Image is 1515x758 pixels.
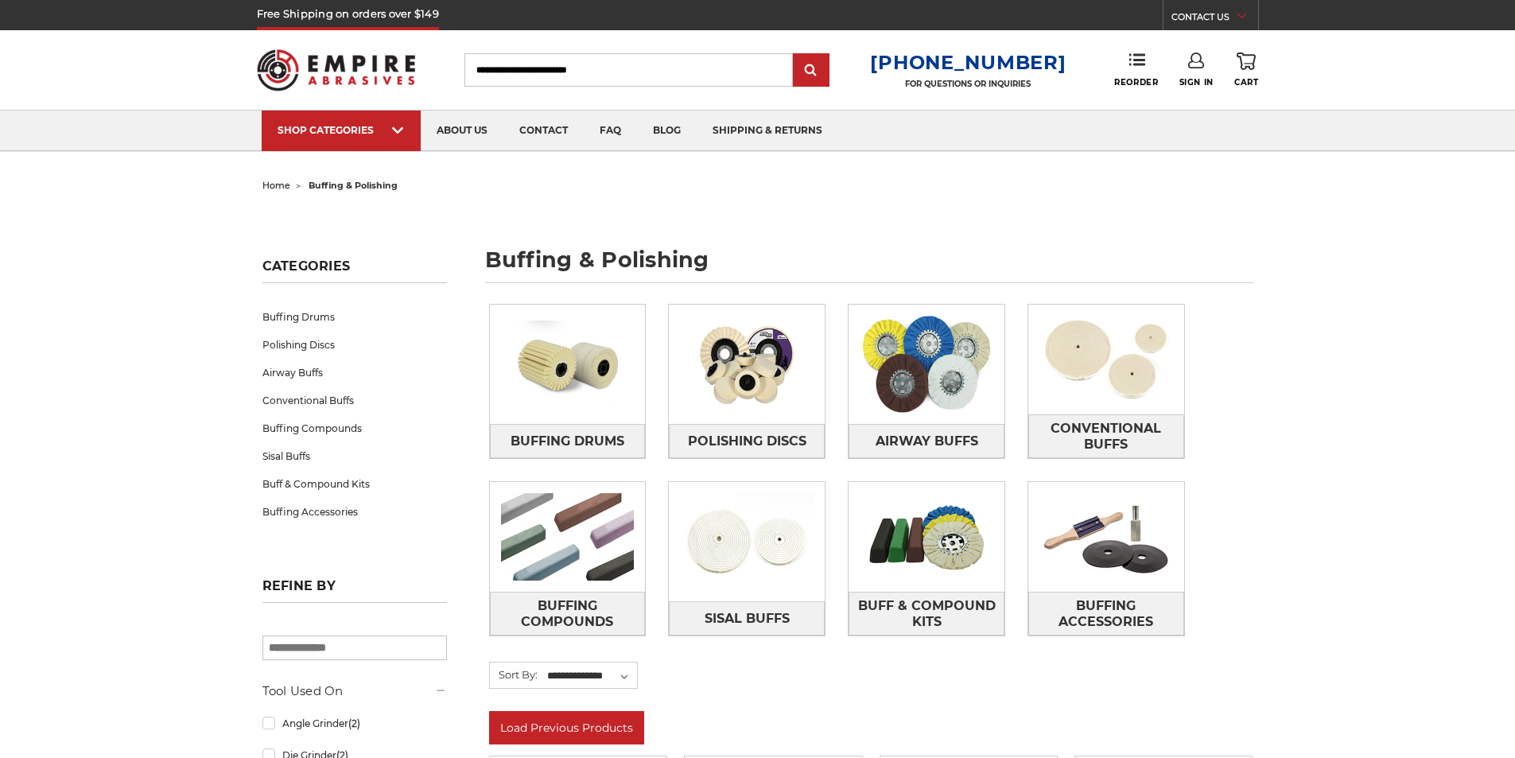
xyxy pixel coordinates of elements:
[489,711,644,744] button: Load Previous Products
[309,180,398,191] span: buffing & polishing
[705,605,790,632] span: Sisal Buffs
[1028,592,1184,636] a: Buffing Accessories
[262,442,447,470] a: Sisal Buffs
[876,428,978,455] span: Airway Buffs
[421,111,503,151] a: about us
[262,498,447,526] a: Buffing Accessories
[348,717,360,729] span: (2)
[1028,482,1184,592] img: Buffing Accessories
[490,663,538,686] label: Sort By:
[262,578,447,603] h5: Refine by
[262,180,290,191] a: home
[257,39,416,101] img: Empire Abrasives
[870,79,1066,89] p: FOR QUESTIONS OR INQUIRIES
[1028,305,1184,414] img: Conventional Buffs
[849,592,1004,636] a: Buff & Compound Kits
[262,709,447,737] a: Angle Grinder
[669,601,825,636] a: Sisal Buffs
[485,249,1253,283] h1: buffing & polishing
[490,482,646,592] img: Buffing Compounds
[545,664,637,688] select: Sort By:
[849,305,1004,424] img: Airway Buffs
[1029,415,1183,458] span: Conventional Buffs
[849,593,1004,636] span: Buff & Compound Kits
[262,682,447,701] h5: Tool Used On
[669,482,825,601] img: Sisal Buffs
[1179,77,1214,87] span: Sign In
[849,482,1004,592] img: Buff & Compound Kits
[490,424,646,458] a: Buffing Drums
[1029,593,1183,636] span: Buffing Accessories
[870,51,1066,74] a: [PHONE_NUMBER]
[511,428,624,455] span: Buffing Drums
[503,111,584,151] a: contact
[584,111,637,151] a: faq
[262,331,447,359] a: Polishing Discs
[795,55,827,87] input: Submit
[262,414,447,442] a: Buffing Compounds
[849,424,1004,458] a: Airway Buffs
[262,359,447,387] a: Airway Buffs
[1171,8,1258,30] a: CONTACT US
[1234,52,1258,87] a: Cart
[262,258,447,283] h5: Categories
[669,305,825,424] img: Polishing Discs
[669,424,825,458] a: Polishing Discs
[697,111,838,151] a: shipping & returns
[490,592,646,636] a: Buffing Compounds
[1028,414,1184,458] a: Conventional Buffs
[688,428,806,455] span: Polishing Discs
[278,124,405,136] div: SHOP CATEGORIES
[1234,77,1258,87] span: Cart
[262,303,447,331] a: Buffing Drums
[262,470,447,498] a: Buff & Compound Kits
[637,111,697,151] a: blog
[1114,77,1158,87] span: Reorder
[490,309,646,419] img: Buffing Drums
[491,593,645,636] span: Buffing Compounds
[1114,52,1158,87] a: Reorder
[262,387,447,414] a: Conventional Buffs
